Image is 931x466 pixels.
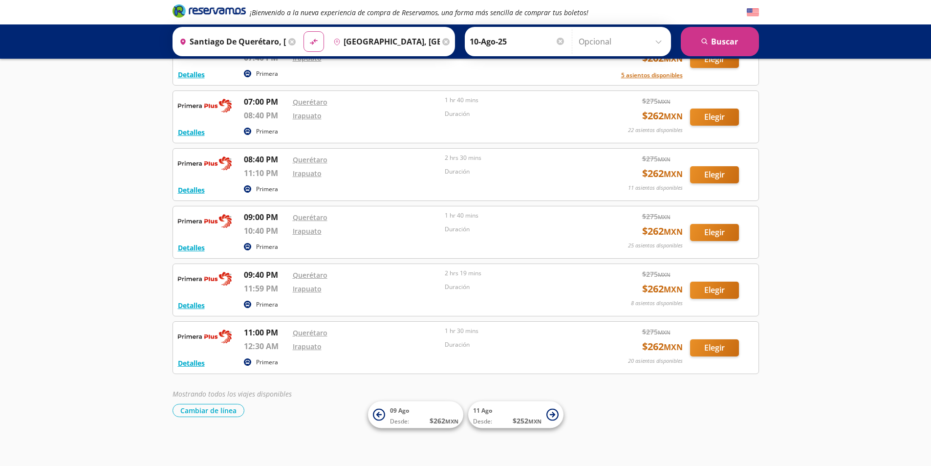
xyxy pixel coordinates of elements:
button: Elegir [690,282,739,299]
p: 07:00 PM [244,96,288,108]
a: Irapuato [293,169,322,178]
small: MXN [658,271,671,278]
span: $ 275 [642,96,671,106]
img: RESERVAMOS [178,211,232,231]
p: Primera [256,127,278,136]
a: Irapuato [293,111,322,120]
p: 11 asientos disponibles [628,184,683,192]
span: 11 Ago [473,406,492,415]
a: Querétaro [293,155,327,164]
span: $ 262 [430,416,458,426]
button: Elegir [690,224,739,241]
input: Buscar Origen [175,29,286,54]
p: Primera [256,243,278,251]
i: Brand Logo [173,3,246,18]
small: MXN [664,111,683,122]
em: Mostrando todos los viajes disponibles [173,389,292,399]
button: Cambiar de línea [173,404,244,417]
a: Irapuato [293,53,322,63]
button: Elegir [690,51,739,68]
span: $ 275 [642,269,671,279]
input: Buscar Destino [329,29,440,54]
button: Detalles [178,243,205,253]
span: $ 262 [642,224,683,239]
p: 8 asientos disponibles [631,299,683,308]
small: MXN [658,98,671,105]
img: RESERVAMOS [178,327,232,346]
p: 2 hrs 30 mins [445,154,592,162]
button: Detalles [178,358,205,368]
a: Querétaro [293,328,327,337]
p: 2 hrs 19 mins [445,269,592,278]
small: MXN [658,329,671,336]
span: $ 262 [642,109,683,123]
button: 09 AgoDesde:$262MXN [368,401,463,428]
input: Opcional [579,29,666,54]
img: RESERVAMOS [178,96,232,115]
span: $ 262 [642,339,683,354]
button: Detalles [178,300,205,311]
input: Elegir Fecha [470,29,565,54]
button: Elegir [690,339,739,356]
a: Querétaro [293,213,327,222]
small: MXN [664,284,683,295]
button: Buscar [681,27,759,56]
p: 20 asientos disponibles [628,357,683,365]
button: Detalles [178,127,205,137]
p: 22 asientos disponibles [628,126,683,134]
span: Desde: [390,417,409,426]
button: 11 AgoDesde:$252MXN [468,401,563,428]
p: Primera [256,358,278,367]
p: Duración [445,340,592,349]
span: $ 275 [642,211,671,222]
span: 09 Ago [390,406,409,415]
p: 11:10 PM [244,167,288,179]
small: MXN [528,418,541,425]
small: MXN [658,155,671,163]
p: 1 hr 30 mins [445,327,592,335]
span: $ 252 [513,416,541,426]
a: Brand Logo [173,3,246,21]
p: Primera [256,185,278,194]
p: 08:40 PM [244,154,288,165]
small: MXN [658,213,671,221]
img: RESERVAMOS [178,269,232,288]
button: Detalles [178,185,205,195]
p: 1 hr 40 mins [445,211,592,220]
small: MXN [664,342,683,353]
p: Primera [256,69,278,78]
p: 12:30 AM [244,340,288,352]
button: Elegir [690,166,739,183]
button: English [747,6,759,19]
span: $ 275 [642,327,671,337]
p: Duración [445,167,592,176]
button: Elegir [690,109,739,126]
span: Desde: [473,417,492,426]
p: 25 asientos disponibles [628,242,683,250]
p: Duración [445,225,592,234]
small: MXN [664,226,683,237]
em: ¡Bienvenido a la nueva experiencia de compra de Reservamos, una forma más sencilla de comprar tus... [250,8,588,17]
span: $ 262 [642,166,683,181]
img: RESERVAMOS [178,154,232,173]
p: 08:40 PM [244,110,288,121]
small: MXN [664,53,683,64]
button: 5 asientos disponibles [621,71,683,80]
a: Irapuato [293,226,322,236]
a: Irapuato [293,284,322,293]
a: Querétaro [293,97,327,107]
p: 09:00 PM [244,211,288,223]
a: Irapuato [293,342,322,351]
small: MXN [445,418,458,425]
p: 09:40 PM [244,269,288,281]
p: 11:59 PM [244,283,288,294]
button: Detalles [178,69,205,80]
span: $ 275 [642,154,671,164]
span: $ 262 [642,282,683,296]
p: 1 hr 40 mins [445,96,592,105]
a: Querétaro [293,270,327,280]
p: Duración [445,110,592,118]
small: MXN [664,169,683,179]
p: 11:00 PM [244,327,288,338]
p: 10:40 PM [244,225,288,237]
